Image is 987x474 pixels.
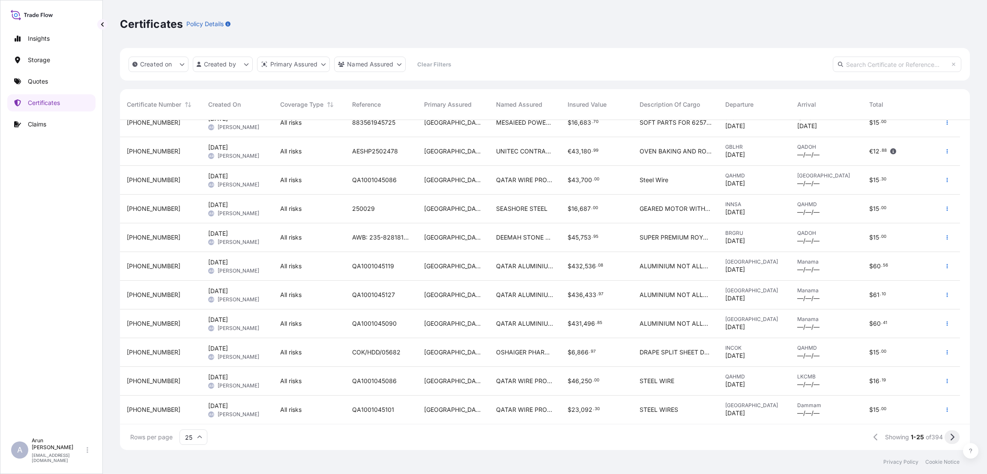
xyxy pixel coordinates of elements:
p: [EMAIL_ADDRESS][DOMAIN_NAME] [32,453,85,463]
span: [GEOGRAPHIC_DATA] [424,348,482,357]
span: 95 [593,235,598,238]
span: 00 [881,235,886,238]
span: . [881,321,882,324]
span: 496 [583,321,595,327]
span: 60 [873,263,881,269]
span: All risks [280,204,302,213]
span: 43 [571,177,579,183]
span: . [880,149,881,152]
span: GEARED MOTOR WITH INTERNAL BRAKE FOR FORMNG CHAIN 2 HC 1206 0405 A 00002 30 KW 1465 RPM RADICON M... [640,204,712,213]
span: 683 [580,120,591,126]
span: QAHMD [725,373,784,380]
span: Coverage Type [280,100,323,109]
span: QAHMD [797,201,855,208]
span: [DATE] [208,402,228,410]
span: QATAR WIRE PRODUCTS CO LLC [496,176,554,184]
span: 16 [873,378,879,384]
span: UNITEC CONTRACTING & TRADING WLL [496,147,554,156]
span: —/—/— [797,150,820,159]
span: 00 [594,178,599,181]
span: All risks [280,233,302,242]
span: 41 [883,321,887,324]
span: All risks [280,405,302,414]
span: [PHONE_NUMBER] [127,204,180,213]
span: . [592,379,594,382]
span: . [879,350,881,353]
span: [DATE] [208,201,228,209]
span: 092 [581,407,592,413]
span: 99 [593,149,598,152]
span: . [879,207,881,210]
span: 536 [585,263,596,269]
span: $ [568,321,571,327]
span: DRAPE SPLIT SHEET DRAPE FENESTRATED BACK TABLE COVER DRAPE ADHESIVE TOWEL DRAPE INSTRUMENT POCKET... [640,348,712,357]
span: [GEOGRAPHIC_DATA] [797,172,855,179]
span: 08 [598,264,603,267]
span: of 394 [926,433,943,441]
span: Named Assured [496,100,542,109]
span: 432 [571,263,583,269]
span: Total [869,100,883,109]
span: , [583,292,585,298]
span: 00 [594,379,599,382]
span: [GEOGRAPHIC_DATA] [424,233,482,242]
span: SEASHORE STEEL [496,204,547,213]
span: Manama [797,258,855,265]
span: 61 [873,292,879,298]
span: QATAR WIRE PRODUCTS CO LLC [496,377,554,385]
span: LKCMB [797,373,855,380]
span: 866 [577,349,589,355]
span: All risks [280,319,302,328]
span: QAHMD [725,172,784,179]
span: $ [568,292,571,298]
button: Clear Filters [410,57,458,71]
span: [DATE] [208,172,228,180]
span: QA1001045127 [352,291,395,299]
span: [PHONE_NUMBER] [127,233,180,242]
span: [DATE] [725,294,745,303]
span: 30 [881,178,886,181]
span: € [568,148,571,154]
span: [PERSON_NAME] [218,296,259,303]
span: —/—/— [797,409,820,417]
span: QADOH [797,230,855,237]
span: $ [869,349,873,355]
span: Departure [725,100,754,109]
span: 30 [595,408,600,411]
p: Certificates [120,17,183,31]
span: , [582,321,583,327]
span: 753 [580,234,591,240]
span: $ [869,206,873,212]
span: , [575,349,577,355]
span: All risks [280,118,302,127]
span: AR [209,152,214,160]
span: , [579,407,581,413]
span: AR [209,353,214,361]
span: . [880,379,881,382]
span: —/—/— [797,208,820,216]
span: AR [209,238,214,246]
span: [PHONE_NUMBER] [127,147,180,156]
span: [PERSON_NAME] [218,239,259,246]
span: BRGRU [725,230,784,237]
span: [DATE] [208,373,228,381]
span: . [881,264,882,267]
span: DEEMAH STONE QATAR WLL [496,233,554,242]
span: 10 [882,293,886,296]
span: [GEOGRAPHIC_DATA] [725,316,784,323]
span: Created On [208,100,241,109]
span: [DATE] [725,380,745,389]
span: All risks [280,377,302,385]
span: QAHMD [797,345,855,351]
span: 15 [873,234,879,240]
span: . [592,120,593,123]
span: $ [568,206,571,212]
p: Created by [204,60,236,69]
p: Claims [28,120,46,129]
span: [PHONE_NUMBER] [127,348,180,357]
span: All risks [280,176,302,184]
span: , [578,206,580,212]
span: Dammam [797,402,855,409]
span: QA1001045101 [352,405,394,414]
span: [GEOGRAPHIC_DATA] [424,147,482,156]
